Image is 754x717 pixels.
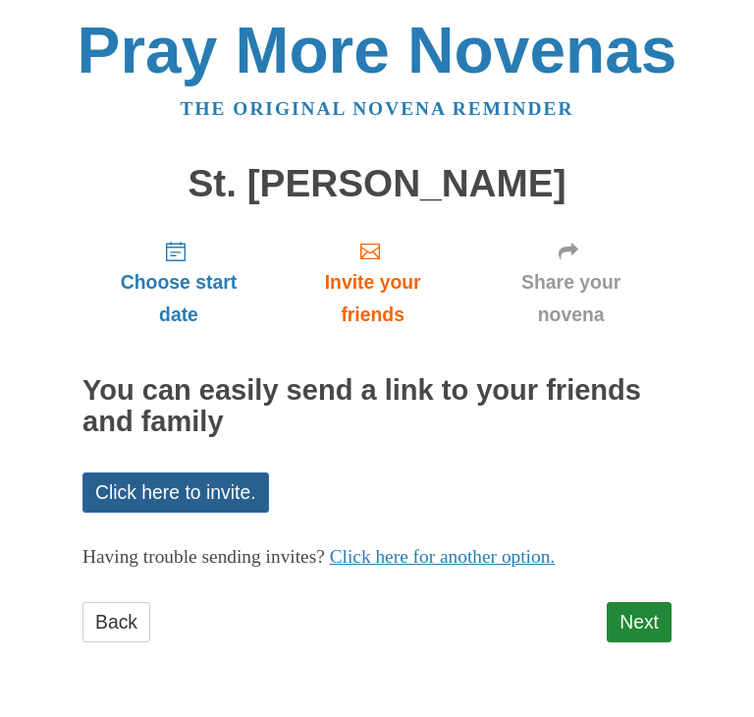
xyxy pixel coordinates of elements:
[275,224,470,341] a: Invite your friends
[82,224,275,341] a: Choose start date
[490,266,652,331] span: Share your novena
[82,546,325,567] span: Having trouble sending invites?
[82,375,672,438] h2: You can easily send a link to your friends and family
[78,14,677,86] a: Pray More Novenas
[607,602,672,642] a: Next
[295,266,451,331] span: Invite your friends
[102,266,255,331] span: Choose start date
[330,546,556,567] a: Click here for another option.
[82,163,672,205] h1: St. [PERSON_NAME]
[181,98,574,119] a: The original novena reminder
[82,602,150,642] a: Back
[470,224,672,341] a: Share your novena
[82,472,269,513] a: Click here to invite.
